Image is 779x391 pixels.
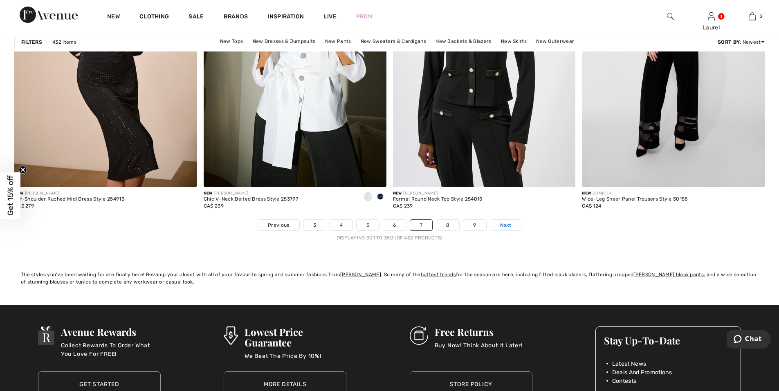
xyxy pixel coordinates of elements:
a: Clothing [139,13,169,22]
a: 3 [303,220,326,230]
h3: Free Returns [435,326,523,337]
a: Sale [189,13,204,22]
div: Laurel [691,23,731,32]
div: Midnight Blue [374,190,386,204]
span: Get 15% off [6,176,15,216]
p: We Beat The Price By 10%! [245,352,347,368]
a: New Pants [321,36,355,47]
span: 432 items [52,38,76,46]
span: New [582,191,591,196]
span: CA$ 239 [204,203,224,209]
span: Contests [612,377,636,385]
span: New [393,191,402,196]
img: My Bag [749,11,756,21]
a: Next [490,220,521,230]
a: New Skirts [497,36,531,47]
div: Formal Round Neck Top Style 254015 [393,197,483,202]
h3: Lowest Price Guarantee [245,326,347,348]
a: 4 [330,220,352,230]
a: 2 [732,11,772,21]
a: 9 [463,220,486,230]
a: Previous [258,220,299,230]
a: 8 [436,220,459,230]
nav: Page navigation [14,219,765,241]
a: New Sweaters & Cardigans [357,36,430,47]
div: Displaying 301 to 350 (of 432 products) [14,234,765,241]
span: New [204,191,213,196]
img: Free Returns [410,326,428,345]
span: 2 [760,13,763,20]
a: [PERSON_NAME] [340,272,381,277]
span: Deals And Promotions [612,368,672,377]
div: : Newest [718,38,765,46]
img: 1ère Avenue [20,7,78,23]
a: Prom [356,12,373,21]
span: CA$ 124 [582,203,601,209]
a: Sign In [708,12,715,20]
h3: Stay Up-To-Date [604,335,732,346]
a: New Jackets & Blazers [431,36,495,47]
div: Vanilla 30 [362,190,374,204]
a: New Tops [216,36,247,47]
a: 7 [410,220,432,230]
a: Live [324,12,337,21]
span: CA$ 279 [14,203,34,209]
div: [PERSON_NAME] [204,190,298,197]
h3: Avenue Rewards [61,326,161,337]
span: CA$ 239 [393,203,413,209]
a: New [107,13,120,22]
div: [PERSON_NAME] [14,190,124,197]
strong: Filters [21,38,42,46]
a: 5 [357,220,379,230]
iframe: Opens a widget where you can chat to one of our agents [727,330,771,350]
span: Latest News [612,360,646,368]
div: Wide-Leg Sheer Panel Trousers Style 50158 [582,197,688,202]
div: Off-Shoulder Ruched Midi Dress Style 254913 [14,197,124,202]
span: Previous [268,221,289,229]
img: Avenue Rewards [38,326,54,345]
span: Inspiration [267,13,304,22]
strong: Sort By [718,39,740,45]
a: 6 [383,220,406,230]
a: Brands [224,13,248,22]
a: New Dresses & Jumpsuits [249,36,320,47]
div: Chic V-Neck Belted Dress Style 253797 [204,197,298,202]
div: [PERSON_NAME] [393,190,483,197]
p: Buy Now! Think About It Later! [435,341,523,357]
a: hottest trends [421,272,456,277]
div: The styles you’ve been waiting for are finally here! Revamp your closet with all of your favourit... [21,271,758,286]
button: Close teaser [19,165,27,174]
span: Next [500,221,511,229]
a: New Outerwear [532,36,578,47]
img: search the website [667,11,674,21]
span: New [14,191,23,196]
img: My Info [708,11,715,21]
img: Lowest Price Guarantee [224,326,238,345]
a: [PERSON_NAME] black pants [633,272,704,277]
p: Collect Rewards To Order What You Love For FREE! [61,341,161,357]
div: COMPLI K [582,190,688,197]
